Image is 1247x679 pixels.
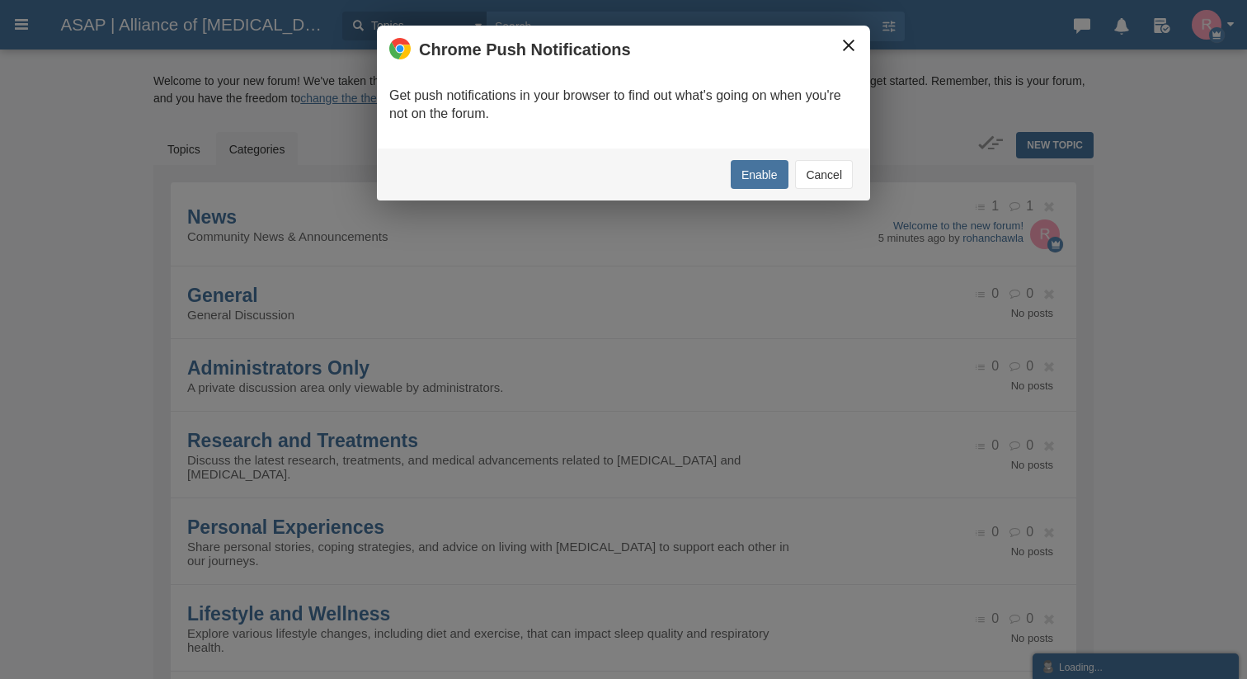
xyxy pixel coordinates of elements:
[795,160,853,189] button: Cancel
[419,40,482,59] span: Chrome
[731,160,788,189] button: Enable
[840,36,858,54] button: ×
[389,87,858,125] p: Get push notifications in your browser to find out what's going on when you're not on the forum.
[486,40,631,59] span: Push Notifications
